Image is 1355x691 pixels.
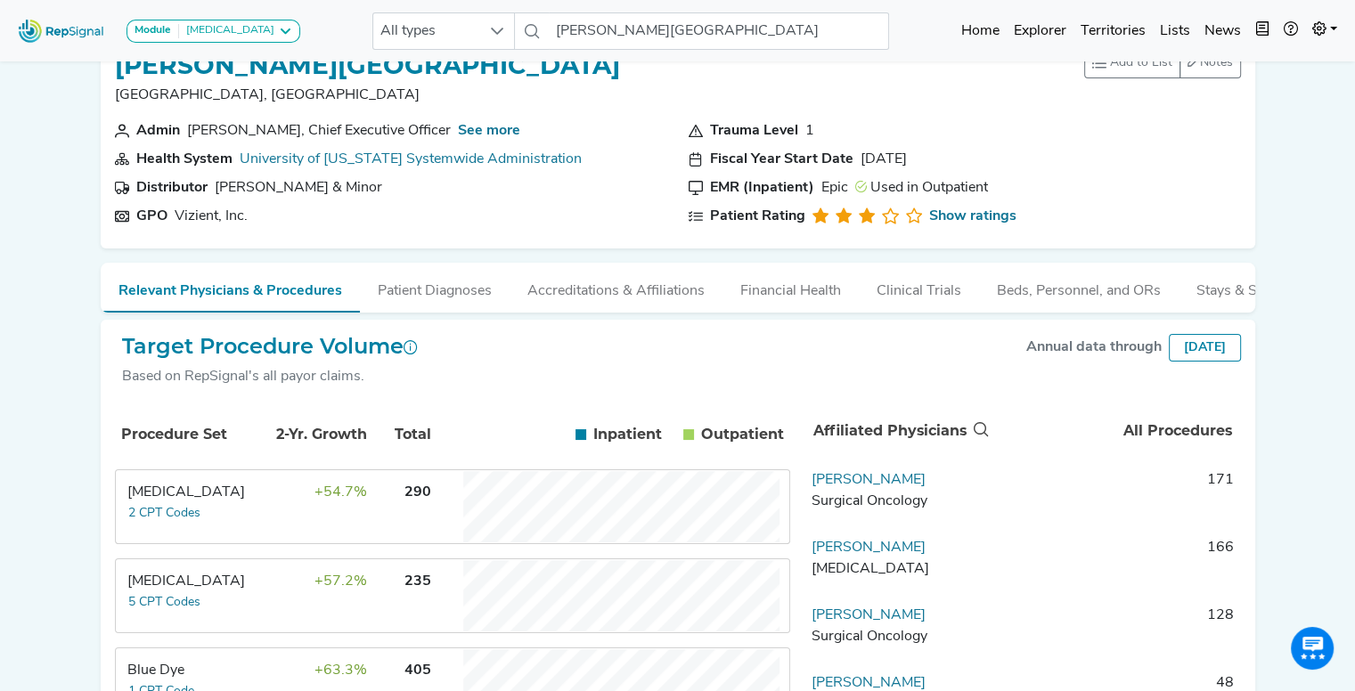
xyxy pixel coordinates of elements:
[360,263,510,311] button: Patient Diagnoses
[979,263,1179,311] button: Beds, Personnel, and ORs
[187,120,451,142] div: Johnese Spisso, Chief Executive Officer
[855,177,988,199] div: Used in Outpatient
[122,334,418,360] h2: Target Procedure Volume
[215,177,382,199] div: Owens & Minor
[549,12,889,50] input: Search a physician or facility
[240,149,582,170] div: University of California Systemwide Administration
[821,177,848,199] div: Epic
[992,605,1241,658] td: 128
[1200,56,1233,69] span: Notes
[101,263,360,313] button: Relevant Physicians & Procedures
[954,13,1007,49] a: Home
[458,124,520,138] a: See more
[1073,13,1153,49] a: Territories
[314,485,367,500] span: +54.7%
[127,20,300,43] button: Module[MEDICAL_DATA]
[136,149,233,170] div: Health System
[1153,13,1197,49] a: Lists
[710,149,853,170] div: Fiscal Year Start Date
[187,120,451,142] div: [PERSON_NAME], Chief Executive Officer
[373,13,480,49] span: All types
[127,503,201,524] button: 2 CPT Codes
[859,263,979,311] button: Clinical Trials
[1248,13,1277,49] button: Intel Book
[812,473,926,487] a: [PERSON_NAME]
[861,149,907,170] div: [DATE]
[812,558,984,580] div: General Surgery
[115,85,620,106] p: [GEOGRAPHIC_DATA], [GEOGRAPHIC_DATA]
[510,263,722,311] button: Accreditations & Affiliations
[371,404,434,465] th: Total
[701,424,784,445] span: Outpatient
[812,676,926,690] a: [PERSON_NAME]
[314,663,367,678] span: +63.3%
[404,485,431,500] span: 290
[1026,337,1162,358] div: Annual data through
[812,491,984,512] div: Surgical Oncology
[992,402,1240,460] th: All Procedures
[118,404,252,465] th: Procedure Set
[404,663,431,678] span: 405
[314,574,367,589] span: +57.2%
[404,574,431,589] span: 235
[710,120,798,142] div: Trauma Level
[992,537,1241,590] td: 166
[127,660,249,681] div: Blue Dye
[122,366,418,387] div: Based on RepSignal's all payor claims.
[127,592,201,613] button: 5 CPT Codes
[127,571,249,592] div: Mastectomy
[992,469,1241,523] td: 171
[136,177,208,199] div: Distributor
[1084,47,1180,78] button: Add to List
[1179,263,1319,311] button: Stays & Services
[1180,47,1241,78] button: Notes
[1110,53,1172,72] span: Add to List
[136,120,180,142] div: Admin
[929,206,1016,227] a: Show ratings
[254,404,370,465] th: 2-Yr. Growth
[179,24,274,38] div: [MEDICAL_DATA]
[812,608,926,622] a: [PERSON_NAME]
[805,402,992,460] th: Affiliated Physicians
[1007,13,1073,49] a: Explorer
[175,206,248,227] div: Vizient, Inc.
[805,120,814,142] div: 1
[812,626,984,647] div: Surgical Oncology
[812,541,926,555] a: [PERSON_NAME]
[1084,47,1241,78] div: toolbar
[135,25,171,36] strong: Module
[115,51,620,81] h1: [PERSON_NAME][GEOGRAPHIC_DATA]
[710,206,805,227] div: Patient Rating
[240,152,582,167] a: University of [US_STATE] Systemwide Administration
[710,177,814,199] div: EMR (Inpatient)
[1197,13,1248,49] a: News
[722,263,859,311] button: Financial Health
[136,206,167,227] div: GPO
[127,482,249,503] div: Lumpectomy
[593,424,662,445] span: Inpatient
[1169,334,1241,362] div: [DATE]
